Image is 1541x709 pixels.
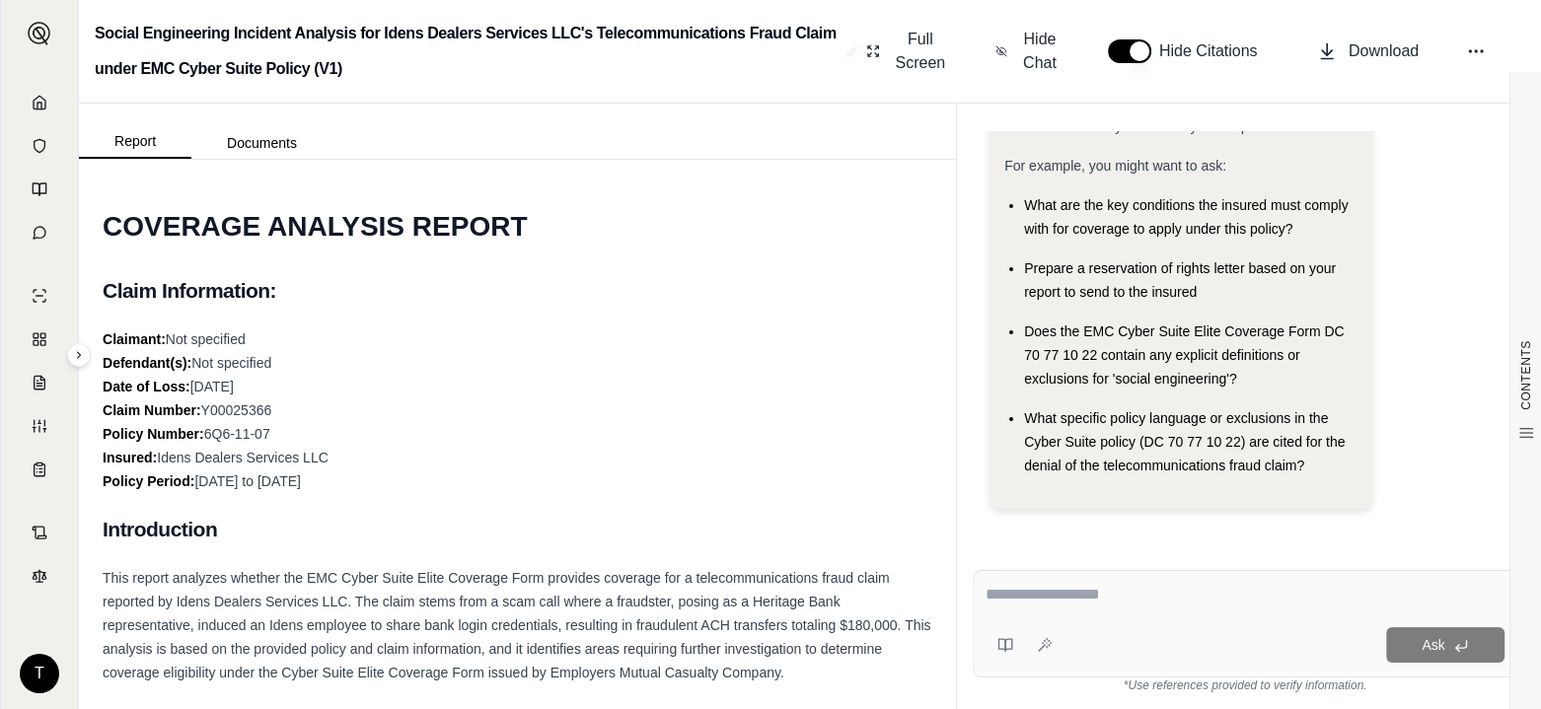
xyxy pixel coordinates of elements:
button: Download [1309,32,1427,71]
h1: COVERAGE ANALYSIS REPORT [103,199,932,254]
h2: Claim Information: [103,270,932,312]
span: Idens Dealers Services LLC [157,450,329,465]
div: T [20,654,59,693]
span: Ask [1422,637,1444,653]
a: Chat [13,213,66,252]
span: Does the EMC Cyber Suite Elite Coverage Form DC 70 77 10 22 contain any explicit definitions or e... [1024,323,1344,387]
span: Download [1349,39,1419,63]
a: Documents Vault [13,126,66,166]
button: Expand sidebar [20,14,59,53]
span: Hide Citations [1159,39,1270,63]
span: Not specified [166,331,246,347]
a: Policy Comparisons [13,319,66,359]
span: 6Q6-11-07 [204,426,270,442]
span: Not specified [191,355,271,371]
button: Report [79,125,191,159]
a: Legal Search Engine [13,556,66,596]
strong: Defendant(s): [103,355,191,371]
a: Home [13,83,66,122]
button: Hide Chat [988,20,1068,83]
strong: Date of Loss: [103,379,190,394]
span: [DATE] [190,379,234,394]
a: Prompt Library [13,170,66,209]
strong: Policy Number: [103,426,204,442]
span: What specific policy language or exclusions in the Cyber Suite policy (DC 70 77 10 22) are cited ... [1024,410,1345,473]
h2: Introduction [103,509,932,550]
span: [DATE] to [DATE] [194,473,301,489]
a: Custom Report [13,406,66,446]
button: Ask [1386,627,1504,663]
button: Expand sidebar [67,343,91,367]
strong: Policy Period: [103,473,194,489]
button: Documents [191,127,332,159]
button: Full Screen [858,20,956,83]
a: Claim Coverage [13,363,66,402]
span: For example, you might want to ask: [1004,158,1226,174]
a: Single Policy [13,276,66,316]
span: Hide Chat [1019,28,1061,75]
span: CONTENTS [1518,340,1534,410]
div: *Use references provided to verify information. [973,677,1517,693]
strong: Insured: [103,450,157,465]
span: This report analyzes whether the EMC Cyber Suite Elite Coverage Form provides coverage for a tele... [103,570,930,680]
h2: Social Engineering Incident Analysis for Idens Dealers Services LLC's Telecommunications Fraud Cl... [95,16,839,87]
a: Coverage Table [13,450,66,489]
span: Y00025366 [201,402,272,418]
span: What are the key conditions the insured must comply with for coverage to apply under this policy? [1024,197,1348,237]
span: Full Screen [892,28,948,75]
img: Expand sidebar [28,22,51,45]
a: Contract Analysis [13,513,66,552]
strong: Claim Number: [103,402,201,418]
strong: Claimant: [103,331,166,347]
span: Prepare a reservation of rights letter based on your report to send to the insured [1024,260,1336,300]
